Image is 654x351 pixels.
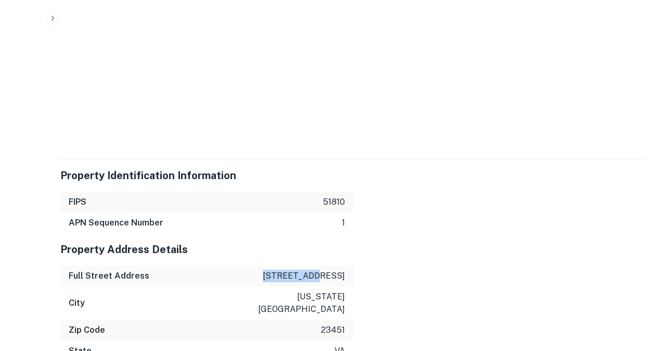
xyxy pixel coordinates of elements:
[69,297,85,309] h6: City
[342,217,345,229] p: 1
[251,291,345,316] p: [US_STATE][GEOGRAPHIC_DATA]
[69,196,86,208] h6: FIPS
[263,270,345,282] p: [STREET_ADDRESS]
[60,242,353,257] h5: Property Address Details
[602,268,654,318] iframe: Chat Widget
[69,324,105,336] h6: Zip Code
[69,217,163,229] h6: APN Sequence Number
[60,168,353,183] h5: Property Identification Information
[323,196,345,208] p: 51810
[69,270,149,282] h6: Full Street Address
[321,324,345,336] p: 23451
